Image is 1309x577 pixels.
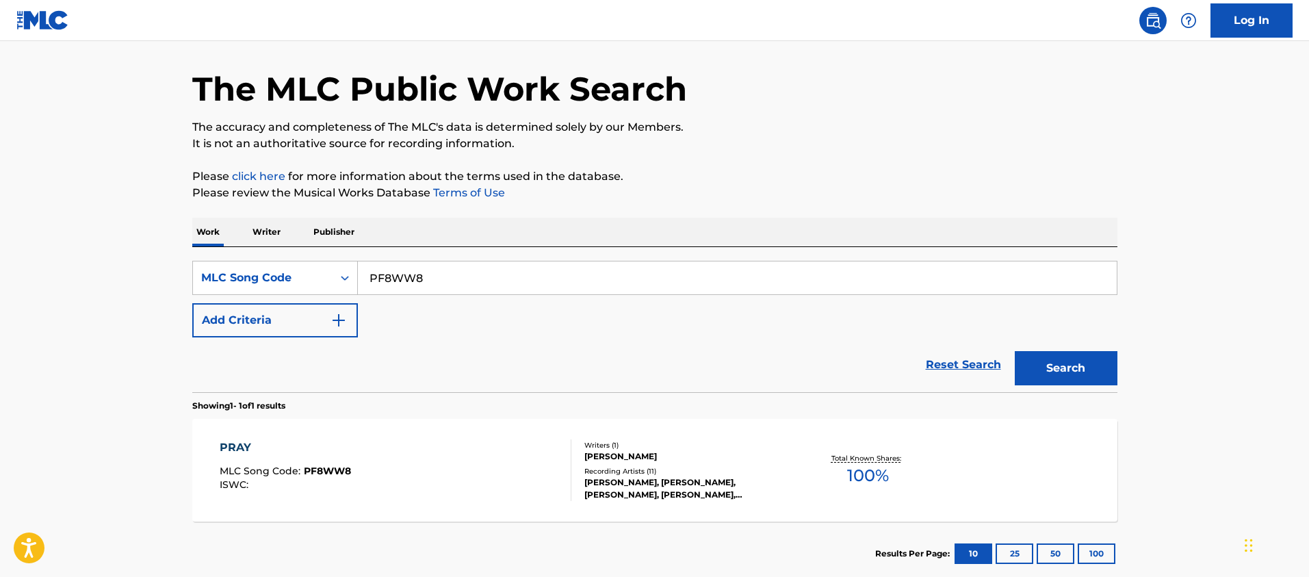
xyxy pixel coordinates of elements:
p: The accuracy and completeness of The MLC's data is determined solely by our Members. [192,119,1117,136]
p: It is not an authoritative source for recording information. [192,136,1117,152]
img: MLC Logo [16,10,69,30]
div: Recording Artists ( 11 ) [584,466,791,476]
button: 25 [996,543,1033,564]
p: Results Per Page: [875,548,953,560]
a: Log In [1210,3,1293,38]
p: Total Known Shares: [831,453,905,463]
div: Trascina [1245,525,1253,566]
img: search [1145,12,1161,29]
div: Writers ( 1 ) [584,440,791,450]
form: Search Form [192,261,1117,392]
img: help [1180,12,1197,29]
span: PF8WW8 [304,465,351,477]
span: 100 % [847,463,889,488]
a: click here [232,170,285,183]
iframe: Chat Widget [1241,511,1309,577]
div: Help [1175,7,1202,34]
img: 9d2ae6d4665cec9f34b9.svg [331,312,347,329]
p: Publisher [309,218,359,246]
a: Terms of Use [430,186,505,199]
button: 100 [1078,543,1115,564]
div: Widget chat [1241,511,1309,577]
h1: The MLC Public Work Search [192,68,687,110]
button: 10 [955,543,992,564]
p: Please review the Musical Works Database [192,185,1117,201]
button: Search [1015,351,1117,385]
p: Writer [248,218,285,246]
p: Work [192,218,224,246]
p: Showing 1 - 1 of 1 results [192,400,285,412]
a: Reset Search [919,350,1008,380]
a: Public Search [1139,7,1167,34]
a: PRAYMLC Song Code:PF8WW8ISWC:Writers (1)[PERSON_NAME]Recording Artists (11)[PERSON_NAME], [PERSON... [192,419,1117,522]
span: MLC Song Code : [220,465,304,477]
div: [PERSON_NAME] [584,450,791,463]
button: Add Criteria [192,303,358,337]
div: PRAY [220,439,351,456]
div: MLC Song Code [201,270,324,286]
span: ISWC : [220,478,252,491]
p: Please for more information about the terms used in the database. [192,168,1117,185]
button: 50 [1037,543,1074,564]
div: [PERSON_NAME], [PERSON_NAME], [PERSON_NAME], [PERSON_NAME], [PERSON_NAME] [584,476,791,501]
